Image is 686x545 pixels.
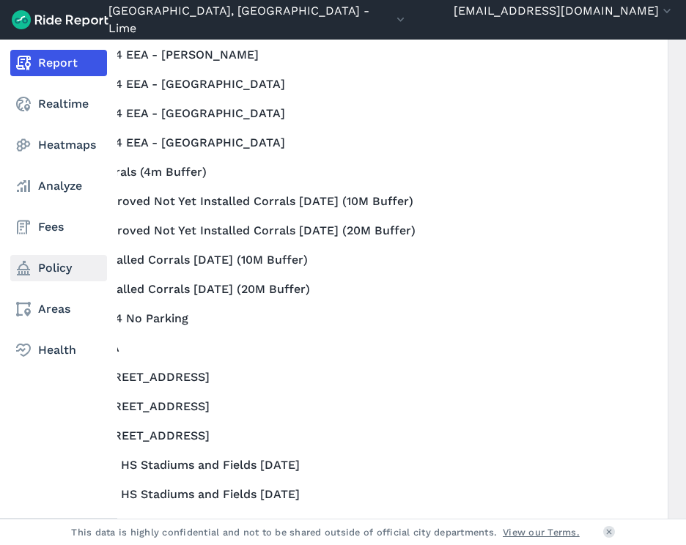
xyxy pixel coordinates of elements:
[10,337,107,363] a: Health
[86,363,650,392] a: [STREET_ADDRESS]
[86,451,650,480] a: APS HS Stadiums and Fields [DATE]
[86,70,650,99] a: 2024 EEA - [GEOGRAPHIC_DATA]
[10,50,107,76] a: Report
[86,40,650,70] a: 2024 EEA - [PERSON_NAME]
[86,480,650,509] a: APS HS Stadiums and Fields [DATE]
[86,157,650,187] a: Corrals (4m Buffer)
[86,216,650,245] a: Approved Not Yet Installed Corrals [DATE] (20M Buffer)
[86,275,650,304] a: Installed Corrals [DATE] (20M Buffer)
[10,214,107,240] a: Fees
[86,128,650,157] a: 2024 EEA - [GEOGRAPHIC_DATA]
[86,392,650,421] a: [STREET_ADDRESS]
[10,91,107,117] a: Realtime
[86,99,650,128] a: 2024 EEA - [GEOGRAPHIC_DATA]
[86,187,650,216] a: Approved Not Yet Installed Corrals [DATE] (10M Buffer)
[86,509,650,538] a: APS Kemore MS No Riding at all times
[10,132,107,158] a: Heatmaps
[12,10,108,29] img: Ride Report
[454,2,674,20] button: [EMAIL_ADDRESS][DOMAIN_NAME]
[10,296,107,322] a: Areas
[10,255,107,281] a: Policy
[503,525,580,539] a: View our Terms.
[86,245,650,275] a: Installed Corrals [DATE] (10M Buffer)
[86,421,650,451] a: [STREET_ADDRESS]
[108,2,407,37] button: [GEOGRAPHIC_DATA], [GEOGRAPHIC_DATA] - Lime
[86,304,650,333] a: 2024 No Parking
[86,333,650,363] a: DCA
[10,173,107,199] a: Analyze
